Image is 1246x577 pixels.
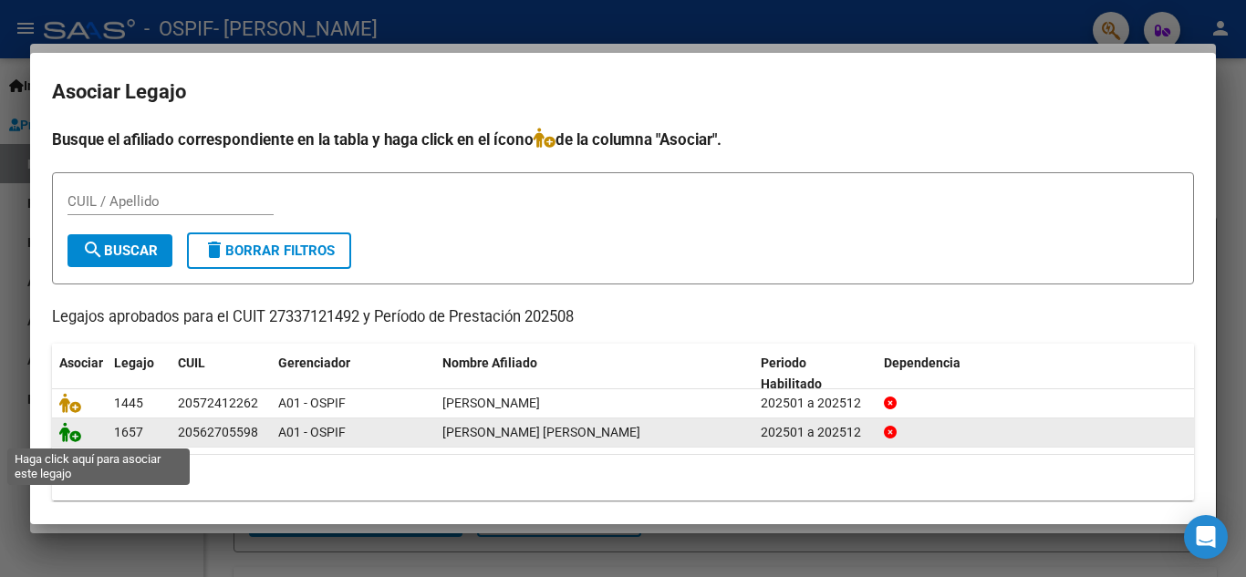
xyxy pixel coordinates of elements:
h4: Busque el afiliado correspondiente en la tabla y haga click en el ícono de la columna "Asociar". [52,128,1194,151]
span: 1445 [114,396,143,410]
button: Buscar [67,234,172,267]
div: 2 registros [52,455,1194,500]
datatable-header-cell: CUIL [171,344,271,404]
span: CARO MILTON ALESSIO [442,396,540,410]
h2: Asociar Legajo [52,75,1194,109]
div: 20572412262 [178,393,258,414]
div: Open Intercom Messenger [1184,515,1228,559]
datatable-header-cell: Asociar [52,344,107,404]
span: Nombre Afiliado [442,355,537,370]
span: Gerenciador [278,355,350,370]
span: Periodo Habilitado [761,355,822,391]
span: Borrar Filtros [203,242,335,259]
span: 1657 [114,425,143,439]
div: 20562705598 [178,422,258,443]
div: 202501 a 202512 [761,393,869,414]
button: Borrar Filtros [187,232,351,269]
datatable-header-cell: Gerenciador [271,344,435,404]
datatable-header-cell: Dependencia [877,344,1195,404]
span: Buscar [82,242,158,259]
datatable-header-cell: Legajo [107,344,171,404]
datatable-header-cell: Periodo Habilitado [753,344,877,404]
span: Asociar [59,355,103,370]
span: A01 - OSPIF [278,396,346,410]
mat-icon: search [82,239,104,261]
span: CAMACHO LOPEZ GIOVANNI SEBASTIAN [442,425,640,439]
span: CUIL [178,355,205,370]
span: A01 - OSPIF [278,425,346,439]
mat-icon: delete [203,239,225,261]
span: Dependencia [884,355,960,370]
p: Legajos aprobados para el CUIT 27337121492 y Período de Prestación 202508 [52,306,1194,329]
div: 202501 a 202512 [761,422,869,443]
datatable-header-cell: Nombre Afiliado [435,344,753,404]
span: Legajo [114,355,154,370]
